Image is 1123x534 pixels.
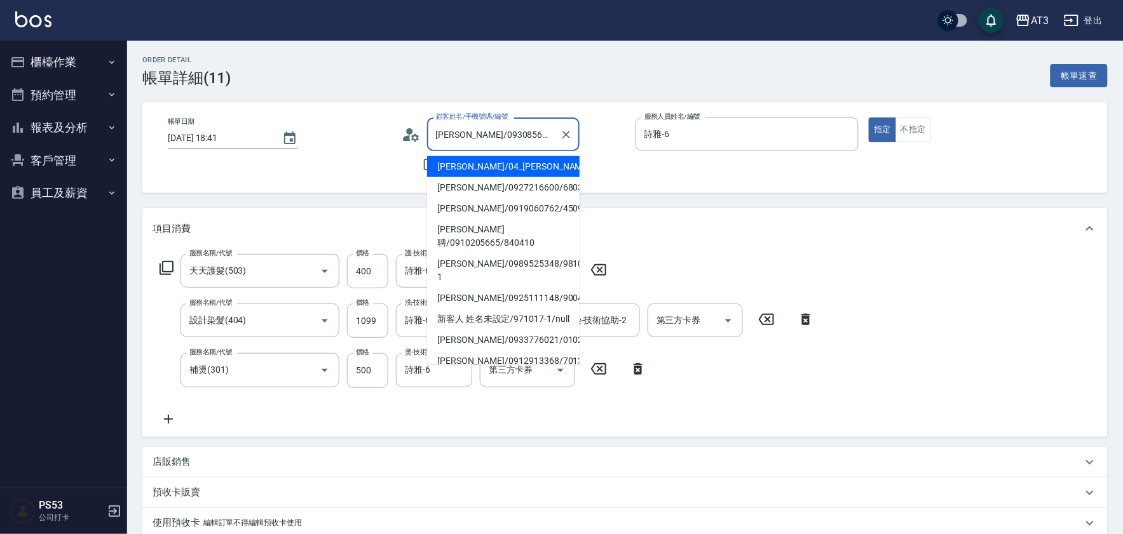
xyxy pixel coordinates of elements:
li: [PERSON_NAME]/0925111148/900407 [427,288,580,309]
img: Person [10,498,36,524]
button: Choose date, selected date is 2025-07-06 [275,123,305,154]
button: 客戶管理 [5,144,122,177]
p: 使用預收卡 [153,516,200,530]
input: YYYY/MM/DD hh:mm [168,128,269,149]
p: 項目消費 [153,222,191,236]
button: save [979,8,1004,33]
button: Open [550,360,571,380]
li: [PERSON_NAME]/04_[PERSON_NAME]/04 [427,156,580,177]
button: 員工及薪資 [5,177,122,210]
label: 護-技術協助-1 [405,248,446,258]
button: 報表及分析 [5,111,122,144]
img: Logo [15,11,51,27]
label: 服務名稱/代號 [189,347,232,357]
div: 店販銷售 [142,447,1108,477]
li: 新客人 姓名未設定/971017-1/null [427,309,580,330]
label: 價格 [356,298,369,307]
button: 櫃檯作業 [5,46,122,79]
h3: 帳單詳細 (11) [142,69,231,87]
button: Open [315,360,335,380]
div: 預收卡販賣 [142,477,1108,508]
label: 洗-技術協助-1 [405,298,446,307]
button: 預約管理 [5,79,122,112]
label: 顧客姓名/手機號碼/編號 [436,112,508,121]
button: 不指定 [895,117,931,142]
p: 編輯訂單不得編輯預收卡使用 [203,516,302,530]
button: AT3 [1011,8,1054,34]
h5: PS53 [39,499,104,512]
button: 登出 [1059,9,1108,32]
label: 價格 [356,347,369,357]
button: Open [315,310,335,331]
button: 帳單速查 [1051,64,1108,88]
label: 服務名稱/代號 [189,298,232,307]
label: 價格 [356,248,369,258]
button: Clear [557,126,575,144]
h2: Order detail [142,56,231,64]
div: AT3 [1031,13,1049,29]
div: 項目消費 [142,208,1108,249]
li: [PERSON_NAME]/0933776021/010211 [427,330,580,350]
label: 帳單日期 [168,117,194,126]
li: [PERSON_NAME]/0989525348/981017-1 [427,253,580,288]
div: 項目消費 [142,249,1108,436]
li: [PERSON_NAME]/0919060762/450907 [427,198,580,219]
label: 服務名稱/代號 [189,248,232,258]
button: Open [718,310,738,331]
li: [PERSON_NAME]/0927216600/680325 [427,177,580,198]
button: 指定 [869,117,896,142]
label: 服務人員姓名/編號 [644,112,700,121]
p: 公司打卡 [39,512,104,523]
li: [PERSON_NAME]/0912913368/701213-1 [427,350,580,385]
label: 燙-技術協助-1 [405,347,446,357]
p: 店販銷售 [153,455,191,469]
p: 預收卡販賣 [153,486,200,499]
button: Open [315,261,335,281]
li: [PERSON_NAME]聘/0910205665/840410 [427,219,580,253]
